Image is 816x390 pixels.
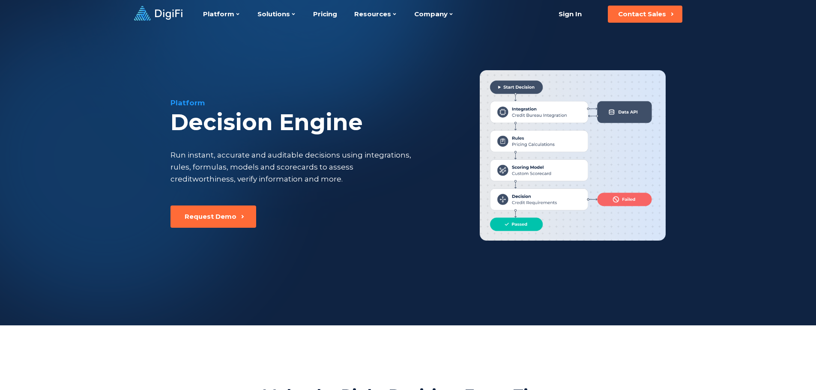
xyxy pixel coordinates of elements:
[185,212,236,221] div: Request Demo
[618,10,666,18] div: Contact Sales
[608,6,682,23] button: Contact Sales
[548,6,592,23] a: Sign In
[170,149,414,185] div: Run instant, accurate and auditable decisions using integrations, rules, formulas, models and sco...
[170,98,453,108] div: Platform
[170,110,453,135] div: Decision Engine
[170,205,256,228] button: Request Demo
